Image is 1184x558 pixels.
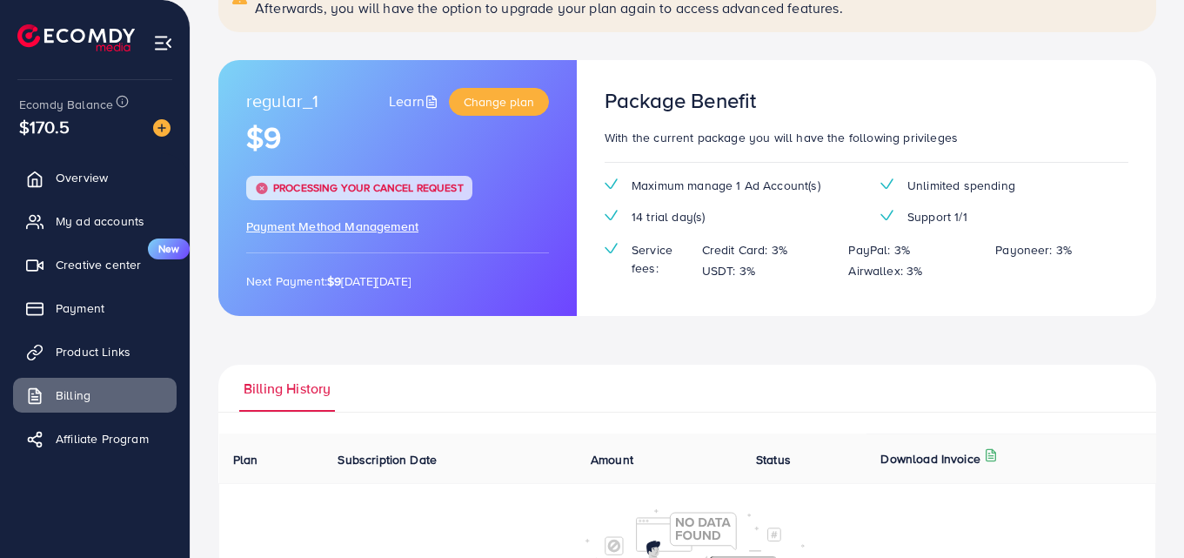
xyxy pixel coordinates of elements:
[246,218,418,235] span: Payment Method Management
[464,93,534,111] span: Change plan
[246,120,549,156] h1: $9
[591,451,633,468] span: Amount
[56,387,90,404] span: Billing
[273,180,464,195] span: Processing your cancel request
[848,260,922,281] p: Airwallex: 3%
[605,178,618,190] img: tick
[148,239,190,259] span: New
[756,451,791,468] span: Status
[56,430,149,447] span: Affiliate Program
[56,212,144,230] span: My ad accounts
[56,299,104,317] span: Payment
[702,239,787,260] p: Credit Card: 3%
[13,160,177,195] a: Overview
[848,239,910,260] p: PayPal: 3%
[246,271,549,292] p: Next Payment: [DATE][DATE]
[233,451,258,468] span: Plan
[13,247,177,282] a: Creative centerNew
[880,178,893,190] img: tick
[56,343,130,360] span: Product Links
[19,96,113,113] span: Ecomdy Balance
[56,169,108,186] span: Overview
[605,127,1128,148] p: With the current package you will have the following privileges
[605,243,618,254] img: tick
[632,241,688,277] span: Service fees:
[632,177,820,194] span: Maximum manage 1 Ad Account(s)
[153,119,171,137] img: image
[702,260,755,281] p: USDT: 3%
[338,451,437,468] span: Subscription Date
[13,421,177,456] a: Affiliate Program
[907,177,1015,194] span: Unlimited spending
[907,208,967,225] span: Support 1/1
[995,239,1072,260] p: Payoneer: 3%
[13,378,177,413] a: Billing
[17,24,135,51] img: logo
[1110,480,1171,545] iframe: Chat
[449,88,549,116] button: Change plan
[255,181,269,195] img: tick
[246,88,318,116] span: regular_1
[244,379,331,399] span: Billing History
[13,334,177,369] a: Product Links
[605,88,756,113] h3: Package Benefit
[880,448,980,469] p: Download Invoice
[153,33,173,53] img: menu
[19,114,70,139] span: $170.5
[632,208,705,225] span: 14 trial day(s)
[880,210,893,221] img: tick
[605,210,618,221] img: tick
[13,204,177,239] a: My ad accounts
[13,291,177,326] a: Payment
[389,91,442,111] a: Learn
[327,272,341,290] strong: $9
[56,256,141,273] span: Creative center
